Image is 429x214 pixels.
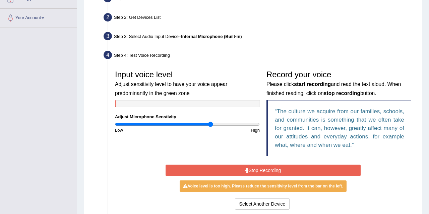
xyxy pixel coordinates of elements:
[294,81,331,87] b: start recording
[181,34,242,39] b: Internal Microphone (Built-in)
[187,127,263,133] div: High
[115,81,227,96] small: Adjust sensitivity level to have your voice appear predominantly in the green zone
[266,81,401,96] small: Please click and read the text aloud. When finished reading, click on button.
[115,70,260,97] h3: Input voice level
[101,30,419,45] div: Step 3: Select Audio Input Device
[115,114,176,120] label: Adjust Microphone Senstivity
[275,108,404,148] q: The culture we acquire from our families, schools, and communities is something that we often tak...
[101,49,419,63] div: Step 4: Test Voice Recording
[324,90,360,96] b: stop recording
[166,165,361,176] button: Stop Recording
[179,34,242,39] span: –
[112,127,187,133] div: Low
[180,180,346,192] div: Voice level is too high. Please reduce the sensitivity level from the bar on the left.
[235,198,290,210] button: Select Another Device
[0,9,77,26] a: Your Account
[266,70,411,97] h3: Record your voice
[101,11,419,26] div: Step 2: Get Devices List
